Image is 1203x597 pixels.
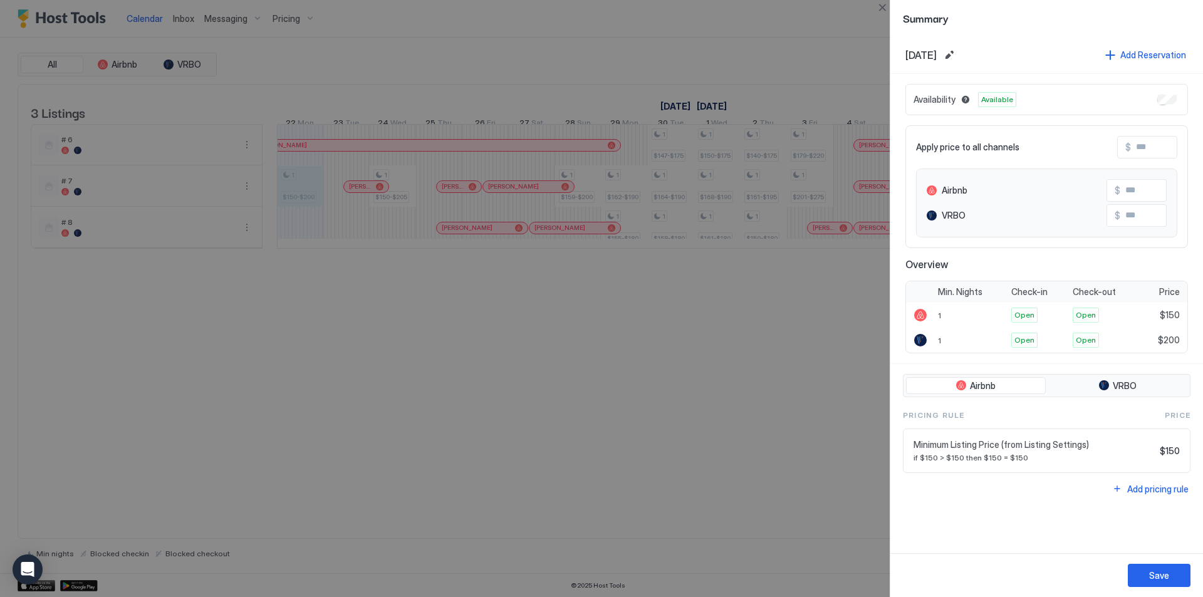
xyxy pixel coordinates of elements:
span: Apply price to all channels [916,142,1019,153]
span: Airbnb [970,380,996,392]
span: Open [1076,309,1096,321]
span: Open [1076,335,1096,346]
span: Pricing Rule [903,410,964,421]
button: Edit date range [942,48,957,63]
span: Overview [905,258,1188,271]
span: $ [1115,185,1120,196]
button: Save [1128,564,1190,587]
span: Open [1014,335,1034,346]
span: Minimum Listing Price (from Listing Settings) [914,439,1155,450]
span: Available [981,94,1013,105]
div: tab-group [903,374,1190,398]
div: Open Intercom Messenger [13,554,43,584]
span: Check-out [1073,286,1116,298]
span: [DATE] [905,49,937,61]
span: Price [1159,286,1180,298]
div: Add Reservation [1120,48,1186,61]
span: Min. Nights [938,286,982,298]
span: Check-in [1011,286,1048,298]
span: $ [1115,210,1120,221]
button: Airbnb [906,377,1046,395]
span: $ [1125,142,1131,153]
span: 1 [938,336,941,345]
div: Add pricing rule [1127,482,1189,496]
span: $150 [1160,309,1180,321]
span: Summary [903,10,1190,26]
span: 1 [938,311,941,320]
button: Add Reservation [1103,46,1188,63]
span: Open [1014,309,1034,321]
span: Availability [914,94,956,105]
span: if $150 > $150 then $150 = $150 [914,453,1155,462]
button: VRBO [1048,377,1188,395]
span: $200 [1158,335,1180,346]
span: Price [1165,410,1190,421]
span: VRBO [1113,380,1137,392]
span: Airbnb [942,185,967,196]
span: $150 [1160,445,1180,457]
div: Save [1149,569,1169,582]
span: VRBO [942,210,966,221]
button: Add pricing rule [1110,480,1190,497]
button: Blocked dates override all pricing rules and remain unavailable until manually unblocked [958,92,973,107]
